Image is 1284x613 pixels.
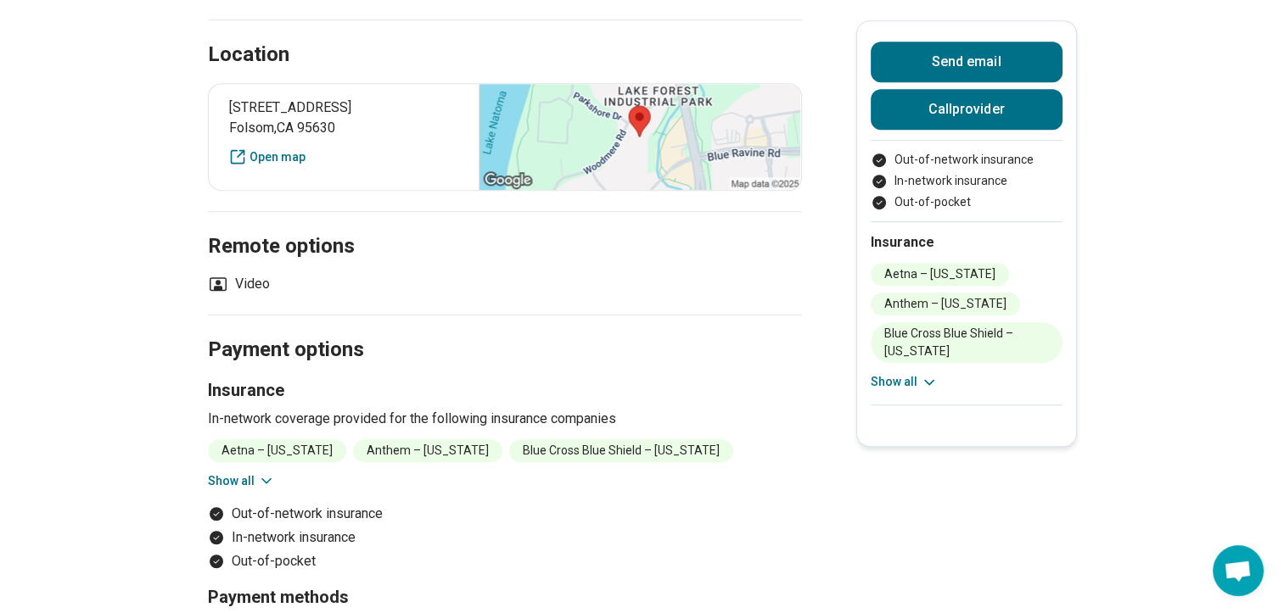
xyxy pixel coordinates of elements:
[208,41,289,70] h2: Location
[208,192,802,261] h2: Remote options
[208,527,802,548] li: In-network insurance
[208,274,270,294] li: Video
[208,504,802,571] ul: Payment options
[208,504,802,524] li: Out-of-network insurance
[871,172,1063,190] li: In-network insurance
[871,151,1063,211] ul: Payment options
[208,585,802,609] h3: Payment methods
[871,232,1063,253] h2: Insurance
[229,98,459,118] span: [STREET_ADDRESS]
[871,322,1063,363] li: Blue Cross Blue Shield – [US_STATE]
[871,293,1020,315] li: Anthem – [US_STATE]
[871,89,1063,130] button: Callprovider
[208,551,802,571] li: Out-of-pocket
[871,151,1063,169] li: Out-of-network insurance
[871,263,1009,286] li: Aetna – [US_STATE]
[208,378,802,402] h3: Insurance
[871,42,1063,82] button: Send email
[208,439,346,462] li: Aetna – [US_STATE]
[208,472,275,490] button: Show all
[509,439,733,462] li: Blue Cross Blue Shield – [US_STATE]
[229,118,459,138] span: Folsom , CA 95630
[208,295,802,365] h2: Payment options
[1213,545,1264,596] div: Open chat
[871,193,1063,211] li: Out-of-pocket
[208,409,802,429] p: In-network coverage provided for the following insurance companies
[229,148,459,166] a: Open map
[871,373,938,391] button: Show all
[353,439,502,462] li: Anthem – [US_STATE]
